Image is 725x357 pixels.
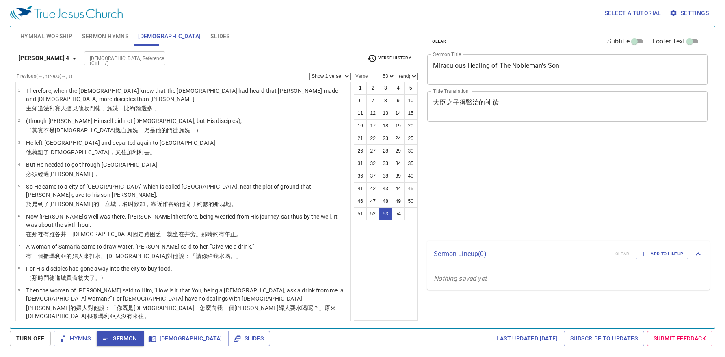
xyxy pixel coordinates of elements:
wg2384: 給 [174,201,237,207]
wg1063: 那時門徒 [32,275,107,281]
wg3004: ：「你 [26,305,336,319]
p: （ [26,274,172,282]
button: 49 [392,195,405,208]
button: Select a tutorial [602,6,664,21]
button: 51 [354,207,367,220]
wg4541: 沒有 [121,313,150,319]
button: 12 [366,107,379,120]
button: 10 [404,94,417,107]
wg1056: 去 [144,149,156,155]
button: 2 [366,82,379,95]
wg863: [DEMOGRAPHIC_DATA] [49,149,156,155]
span: 5 [18,184,20,188]
wg2258: 那裡 [32,231,242,237]
wg5330: 聽見 [66,105,158,112]
span: 8 [18,266,20,270]
button: 39 [392,170,405,183]
wg4172: ，名叫 [117,201,237,207]
button: 21 [354,132,367,145]
wg4119: ， [153,105,158,112]
wg4077: 旁。那時 [190,231,242,237]
button: Sermon [97,331,143,346]
wg191: 他收 [78,105,158,112]
wg846: 門徒 [167,127,201,133]
textarea: 大臣之子得醫治的神蹟 [433,99,702,114]
wg1563: 有雅各 [43,231,242,237]
button: Turn Off [10,331,51,346]
wg3767: 走路 [138,231,242,237]
div: Sermon Lineup(0)clearAdd to Lineup [427,241,710,267]
label: Previous (←, ↑) Next (→, ↓) [17,74,72,79]
button: 8 [379,94,392,107]
span: Turn Off [16,333,44,344]
a: Subscribe to Updates [564,331,644,346]
p: A woman of Samaria came to draw water. [PERSON_NAME] said to her, "Give Me a drink." [26,243,254,251]
wg4160: 門徒 [89,105,158,112]
wg2962: 知道 [32,105,158,112]
wg907: ，比 [118,105,158,112]
wg3004: 敘加 [134,201,237,207]
span: 2 [18,118,20,123]
button: 52 [366,207,379,220]
span: Settings [671,8,709,18]
wg2449: ， [110,149,156,155]
span: [DEMOGRAPHIC_DATA] [138,31,201,41]
wg4172: 買 [66,275,106,281]
wg1325: 我 [213,253,242,259]
span: 3 [18,140,20,144]
button: 47 [366,195,379,208]
wg1161: 在 [26,231,242,237]
p: For His disciples had gone away into the city to buy food. [26,265,172,273]
button: 23 [379,132,392,145]
wg5207: 約瑟 [197,201,237,207]
wg2872: ，就坐在 [161,231,242,237]
wg2424: 因 [132,231,242,237]
span: Verse History [367,54,411,63]
button: Add to Lineup [636,249,688,259]
span: Subtitle [607,37,630,46]
button: [PERSON_NAME] 4 [15,51,82,66]
button: 18 [379,119,392,132]
wg2532: 施洗 [107,105,158,112]
span: 7 [18,244,20,248]
wg3756: [DEMOGRAPHIC_DATA] [55,127,201,133]
button: 19 [392,119,405,132]
wg5564: 。 [232,201,237,207]
span: 9 [18,288,20,292]
wg4077: ；[DEMOGRAPHIC_DATA] [66,231,242,237]
button: Verse History [362,52,416,65]
wg1135: 來 [84,253,242,259]
wg2064: 打 [89,253,242,259]
wg2424: 對他 [167,253,242,259]
wg4771: [DEMOGRAPHIC_DATA] [26,305,336,319]
wg565: 加利利 [127,149,156,155]
button: 42 [366,182,379,195]
p: 於是 [26,200,348,208]
button: 53 [379,207,392,220]
p: Now [PERSON_NAME]'s well was there. [PERSON_NAME] therefore, being wearied from His journey, sat ... [26,213,348,229]
span: Submit Feedback [654,333,706,344]
button: 38 [379,170,392,183]
wg3101: ， [101,105,158,112]
button: 28 [379,144,392,157]
span: 1 [18,88,20,92]
span: Select a tutorial [605,8,661,18]
button: 50 [404,195,417,208]
button: 16 [354,119,367,132]
button: 6 [354,94,367,107]
wg2228: 約翰 [130,105,158,112]
wg4771: 既是 [26,305,336,319]
button: 33 [379,157,392,170]
wg907: ，乃是 [138,127,201,133]
button: 15 [404,107,417,120]
wg4095: 。」 [230,253,242,259]
button: 1 [354,82,367,95]
wg1519: 城 [61,275,106,281]
wg3767: 到了 [38,201,237,207]
b: [PERSON_NAME] 4 [19,53,69,63]
button: 17 [366,119,379,132]
wg2544: 不是 [43,127,201,133]
wg1135: 對他 [26,305,336,319]
span: Subscribe to Updates [570,333,638,344]
wg1163: 經過 [38,171,99,177]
